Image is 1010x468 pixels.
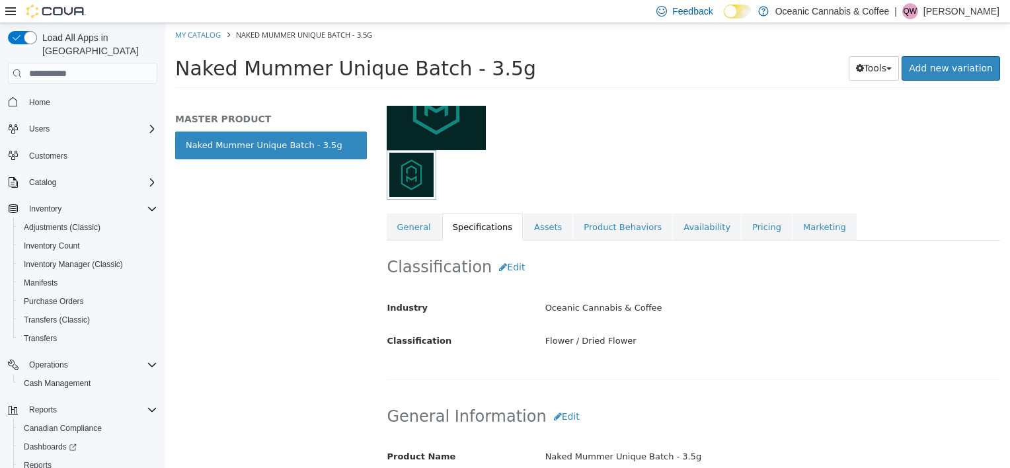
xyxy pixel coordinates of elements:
[19,375,157,391] span: Cash Management
[13,438,163,456] a: Dashboards
[19,256,157,272] span: Inventory Manager (Classic)
[3,146,163,165] button: Customers
[24,241,80,251] span: Inventory Count
[26,5,86,18] img: Cova
[13,237,163,255] button: Inventory Count
[24,121,55,137] button: Users
[902,3,918,19] div: Quentin White
[24,402,157,418] span: Reports
[29,151,67,161] span: Customers
[19,238,85,254] a: Inventory Count
[19,420,107,436] a: Canadian Compliance
[24,357,157,373] span: Operations
[683,33,734,58] button: Tools
[24,121,157,137] span: Users
[904,3,917,19] span: QW
[19,331,62,346] a: Transfers
[13,329,163,348] button: Transfers
[29,124,50,134] span: Users
[3,120,163,138] button: Users
[327,232,367,256] button: Edit
[24,442,77,452] span: Dashboards
[19,256,128,272] a: Inventory Manager (Classic)
[370,307,844,330] div: Flower / Dried Flower
[370,422,844,446] div: Naked Mummer Unique Batch - 3.5g
[24,296,84,307] span: Purchase Orders
[277,190,358,218] a: Specifications
[923,3,999,19] p: [PERSON_NAME]
[222,381,835,406] h2: General Information
[24,175,157,190] span: Catalog
[408,190,507,218] a: Product Behaviors
[627,190,691,218] a: Marketing
[19,439,82,455] a: Dashboards
[221,190,276,218] a: General
[13,311,163,329] button: Transfers (Classic)
[13,374,163,393] button: Cash Management
[724,5,752,19] input: Dark Mode
[29,360,68,370] span: Operations
[24,201,67,217] button: Inventory
[10,34,371,57] span: Naked Mummer Unique Batch - 3.5g
[29,97,50,108] span: Home
[19,275,63,291] a: Manifests
[24,175,61,190] button: Catalog
[24,259,123,270] span: Inventory Manager (Classic)
[24,333,57,344] span: Transfers
[24,148,73,164] a: Customers
[19,375,96,391] a: Cash Management
[13,274,163,292] button: Manifests
[3,92,163,111] button: Home
[736,33,835,58] a: Add new variation
[10,90,202,102] h5: MASTER PRODUCT
[19,219,157,235] span: Adjustments (Classic)
[37,31,157,58] span: Load All Apps in [GEOGRAPHIC_DATA]
[222,313,287,323] span: Classification
[3,356,163,374] button: Operations
[381,381,422,406] button: Edit
[13,218,163,237] button: Adjustments (Classic)
[894,3,897,19] p: |
[24,201,157,217] span: Inventory
[358,190,407,218] a: Assets
[24,222,100,233] span: Adjustments (Classic)
[3,401,163,419] button: Reports
[576,190,627,218] a: Pricing
[222,232,835,256] h2: Classification
[19,293,89,309] a: Purchase Orders
[10,108,202,136] a: Naked Mummer Unique Batch - 3.5g
[24,357,73,373] button: Operations
[24,423,102,434] span: Canadian Compliance
[24,278,58,288] span: Manifests
[3,200,163,218] button: Inventory
[19,420,157,436] span: Canadian Compliance
[29,405,57,415] span: Reports
[19,219,106,235] a: Adjustments (Classic)
[13,255,163,274] button: Inventory Manager (Classic)
[222,428,291,438] span: Product Name
[19,312,95,328] a: Transfers (Classic)
[24,378,91,389] span: Cash Management
[19,439,157,455] span: Dashboards
[13,292,163,311] button: Purchase Orders
[29,204,61,214] span: Inventory
[508,190,576,218] a: Availability
[24,147,157,164] span: Customers
[10,7,56,17] a: My Catalog
[370,274,844,297] div: Oceanic Cannabis & Coffee
[24,93,157,110] span: Home
[19,331,157,346] span: Transfers
[672,5,713,18] span: Feedback
[775,3,890,19] p: Oceanic Cannabis & Coffee
[222,280,263,290] span: Industry
[24,402,62,418] button: Reports
[19,312,157,328] span: Transfers (Classic)
[13,419,163,438] button: Canadian Compliance
[24,95,56,110] a: Home
[19,275,157,291] span: Manifests
[24,315,90,325] span: Transfers (Classic)
[29,177,56,188] span: Catalog
[3,173,163,192] button: Catalog
[71,7,207,17] span: Naked Mummer Unique Batch - 3.5g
